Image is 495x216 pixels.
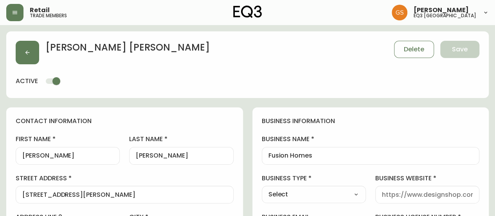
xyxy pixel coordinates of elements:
input: https://www.designshop.com [382,191,473,198]
label: business name [262,135,480,143]
h4: active [16,77,38,85]
h2: [PERSON_NAME] [PERSON_NAME] [45,41,210,58]
img: logo [233,5,262,18]
span: Delete [404,45,424,54]
label: street address [16,174,234,183]
label: business type [262,174,366,183]
button: Delete [394,41,434,58]
h4: business information [262,117,480,125]
span: [PERSON_NAME] [414,7,469,13]
label: last name [129,135,233,143]
span: Retail [30,7,50,13]
label: first name [16,135,120,143]
h5: eq3 [GEOGRAPHIC_DATA] [414,13,476,18]
h5: trade members [30,13,67,18]
img: 6b403d9c54a9a0c30f681d41f5fc2571 [392,5,407,20]
h4: contact information [16,117,234,125]
label: business website [375,174,479,183]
